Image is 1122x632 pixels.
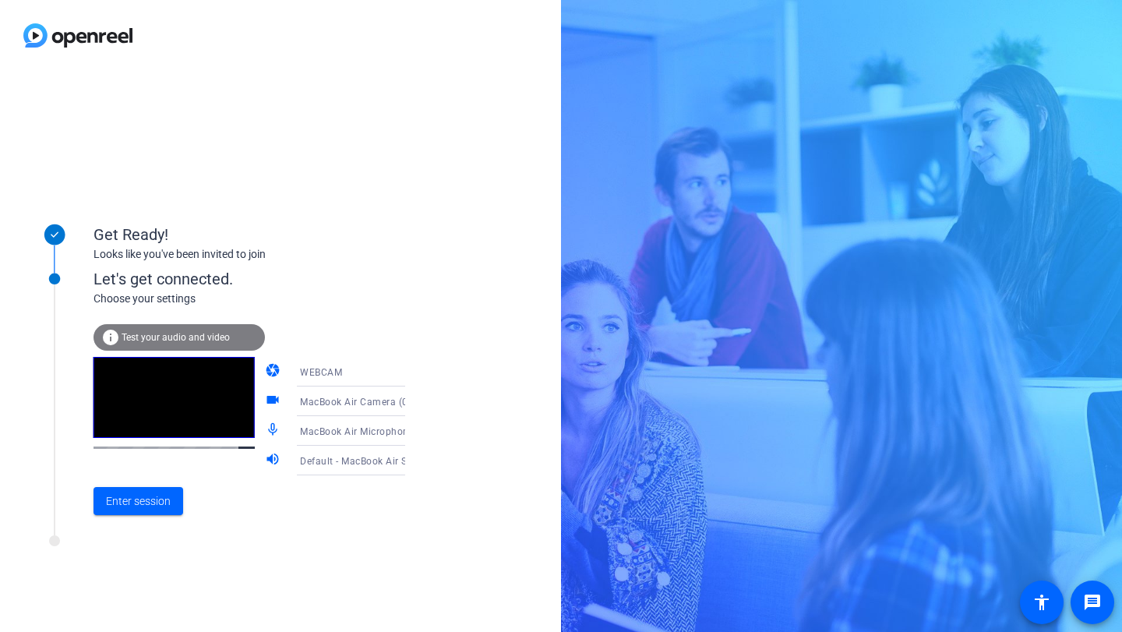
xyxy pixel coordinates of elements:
[93,291,437,307] div: Choose your settings
[106,493,171,510] span: Enter session
[1032,593,1051,612] mat-icon: accessibility
[1083,593,1102,612] mat-icon: message
[300,425,456,437] span: MacBook Air Microphone (Built-in)
[93,267,437,291] div: Let's get connected.
[265,362,284,381] mat-icon: camera
[122,332,230,343] span: Test your audio and video
[93,246,405,263] div: Looks like you've been invited to join
[300,395,455,408] span: MacBook Air Camera (0000:0001)
[265,451,284,470] mat-icon: volume_up
[265,392,284,411] mat-icon: videocam
[93,487,183,515] button: Enter session
[300,367,342,378] span: WEBCAM
[93,223,405,246] div: Get Ready!
[300,454,485,467] span: Default - MacBook Air Speakers (Built-in)
[101,328,120,347] mat-icon: info
[265,422,284,440] mat-icon: mic_none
